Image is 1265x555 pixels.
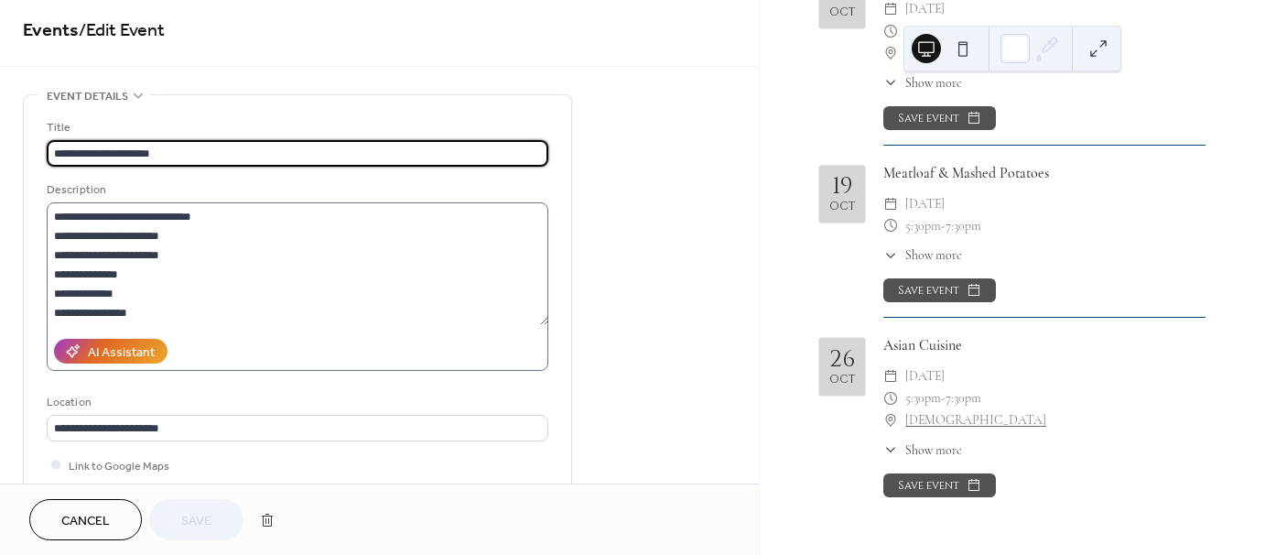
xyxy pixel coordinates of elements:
[883,387,898,409] div: ​
[905,245,962,265] span: Show more
[883,441,898,460] div: ​
[883,215,898,237] div: ​
[905,387,941,409] span: 5:30pm
[47,118,545,137] div: Title
[883,334,1206,356] div: Asian Cuisine
[829,375,856,386] div: Oct
[905,441,962,460] span: Show more
[905,365,945,387] span: [DATE]
[88,343,155,363] div: AI Assistant
[829,201,856,213] div: Oct
[883,245,898,265] div: ​
[47,180,545,200] div: Description
[946,20,981,42] span: 7:30pm
[832,175,853,198] div: 19
[883,73,898,92] div: ​
[883,473,996,497] button: Save event
[883,106,996,130] button: Save event
[883,441,962,460] button: ​Show more
[23,13,79,49] a: Events
[829,7,856,19] div: Oct
[946,387,981,409] span: 7:30pm
[883,278,996,302] button: Save event
[47,87,128,106] span: Event details
[29,499,142,540] button: Cancel
[69,457,169,476] span: Link to Google Maps
[79,13,165,49] span: / Edit Event
[883,42,898,64] div: ​
[883,73,962,92] button: ​Show more
[946,215,981,237] span: 7:30pm
[883,245,962,265] button: ​Show more
[941,20,946,42] span: -
[905,193,945,215] span: [DATE]
[883,365,898,387] div: ​
[905,409,1046,431] a: [DEMOGRAPHIC_DATA]
[883,193,898,215] div: ​
[941,215,946,237] span: -
[883,20,898,42] div: ​
[61,512,110,531] span: Cancel
[54,339,168,364] button: AI Assistant
[883,409,898,431] div: ​
[905,20,941,42] span: 5:30pm
[905,215,941,237] span: 5:30pm
[941,387,946,409] span: -
[47,393,545,412] div: Location
[883,162,1206,184] div: Meatloaf & Mashed Potatoes
[829,348,855,371] div: 26
[905,73,962,92] span: Show more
